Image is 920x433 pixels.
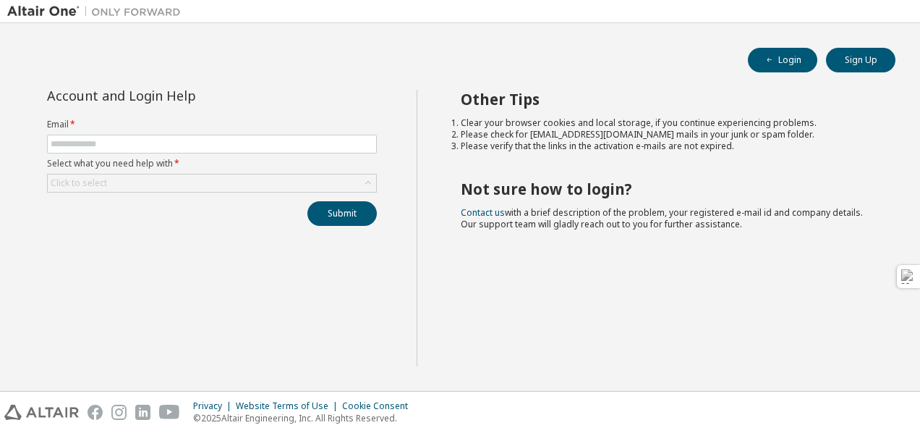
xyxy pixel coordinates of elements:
img: instagram.svg [111,405,127,420]
button: Login [748,48,817,72]
h2: Other Tips [461,90,870,109]
img: facebook.svg [88,405,103,420]
div: Website Terms of Use [236,400,342,412]
a: Contact us [461,206,505,219]
div: Privacy [193,400,236,412]
div: Account and Login Help [47,90,311,101]
li: Clear your browser cookies and local storage, if you continue experiencing problems. [461,117,870,129]
span: with a brief description of the problem, your registered e-mail id and company details. Our suppo... [461,206,863,230]
label: Email [47,119,377,130]
img: altair_logo.svg [4,405,79,420]
button: Sign Up [826,48,895,72]
div: Cookie Consent [342,400,417,412]
li: Please verify that the links in the activation e-mails are not expired. [461,140,870,152]
label: Select what you need help with [47,158,377,169]
h2: Not sure how to login? [461,180,870,198]
li: Please check for [EMAIL_ADDRESS][DOMAIN_NAME] mails in your junk or spam folder. [461,129,870,140]
button: Submit [307,201,377,226]
p: © 2025 Altair Engineering, Inc. All Rights Reserved. [193,412,417,424]
div: Click to select [51,177,107,189]
img: Altair One [7,4,188,19]
img: youtube.svg [159,405,180,420]
img: linkedin.svg [135,405,150,420]
div: Click to select [48,175,376,192]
